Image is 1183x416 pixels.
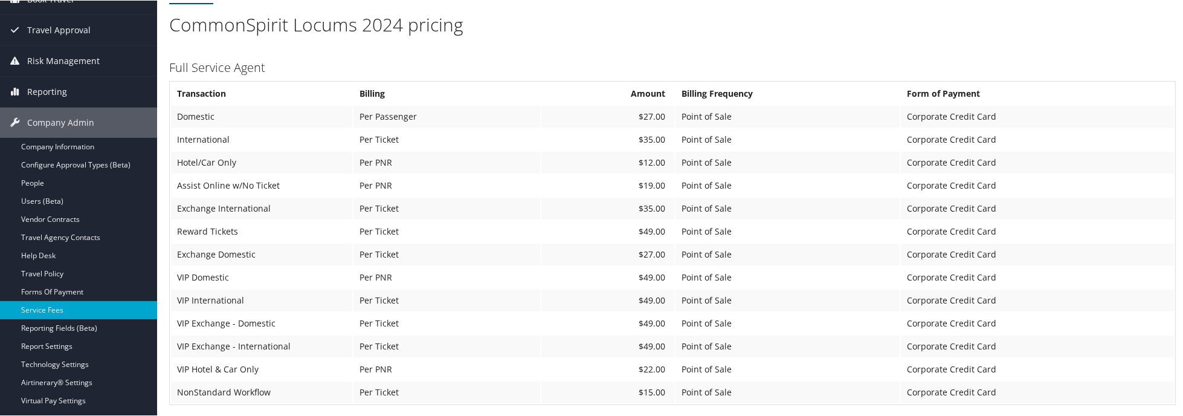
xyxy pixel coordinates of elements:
[675,335,900,357] td: Point of Sale
[353,151,540,173] td: Per PNR
[675,105,900,127] td: Point of Sale
[27,107,94,137] span: Company Admin
[171,174,352,196] td: Assist Online w/No Ticket
[901,128,1174,150] td: Corporate Credit Card
[901,266,1174,288] td: Corporate Credit Card
[541,358,674,380] td: $22.00
[171,128,352,150] td: International
[901,381,1174,403] td: Corporate Credit Card
[901,358,1174,380] td: Corporate Credit Card
[353,335,540,357] td: Per Ticket
[541,197,674,219] td: $35.00
[353,128,540,150] td: Per Ticket
[169,59,1176,76] h3: Full Service Agent
[675,174,900,196] td: Point of Sale
[541,220,674,242] td: $49.00
[27,76,67,106] span: Reporting
[541,151,674,173] td: $12.00
[541,243,674,265] td: $27.00
[541,312,674,334] td: $49.00
[901,105,1174,127] td: Corporate Credit Card
[171,335,352,357] td: VIP Exchange - International
[171,289,352,311] td: VIP International
[901,289,1174,311] td: Corporate Credit Card
[675,289,900,311] td: Point of Sale
[353,105,540,127] td: Per Passenger
[675,128,900,150] td: Point of Sale
[675,151,900,173] td: Point of Sale
[901,220,1174,242] td: Corporate Credit Card
[171,220,352,242] td: Reward Tickets
[675,82,900,104] th: Billing Frequency
[541,266,674,288] td: $49.00
[353,266,540,288] td: Per PNR
[901,243,1174,265] td: Corporate Credit Card
[171,105,352,127] td: Domestic
[541,335,674,357] td: $49.00
[353,220,540,242] td: Per Ticket
[353,312,540,334] td: Per Ticket
[541,105,674,127] td: $27.00
[675,266,900,288] td: Point of Sale
[675,381,900,403] td: Point of Sale
[675,358,900,380] td: Point of Sale
[171,243,352,265] td: Exchange Domestic
[353,197,540,219] td: Per Ticket
[27,45,100,76] span: Risk Management
[901,174,1174,196] td: Corporate Credit Card
[901,151,1174,173] td: Corporate Credit Card
[353,82,540,104] th: Billing
[901,312,1174,334] td: Corporate Credit Card
[353,381,540,403] td: Per Ticket
[541,128,674,150] td: $35.00
[353,358,540,380] td: Per PNR
[353,289,540,311] td: Per Ticket
[541,381,674,403] td: $15.00
[171,197,352,219] td: Exchange International
[901,335,1174,357] td: Corporate Credit Card
[353,243,540,265] td: Per Ticket
[171,82,352,104] th: Transaction
[901,197,1174,219] td: Corporate Credit Card
[675,312,900,334] td: Point of Sale
[171,266,352,288] td: VIP Domestic
[27,15,91,45] span: Travel Approval
[675,243,900,265] td: Point of Sale
[541,174,674,196] td: $19.00
[675,197,900,219] td: Point of Sale
[675,220,900,242] td: Point of Sale
[541,289,674,311] td: $49.00
[169,11,1176,37] h1: CommonSpirit Locums 2024 pricing
[901,82,1174,104] th: Form of Payment
[541,82,674,104] th: Amount
[353,174,540,196] td: Per PNR
[171,312,352,334] td: VIP Exchange - Domestic
[171,151,352,173] td: Hotel/Car Only
[171,358,352,380] td: VIP Hotel & Car Only
[171,381,352,403] td: NonStandard Workflow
